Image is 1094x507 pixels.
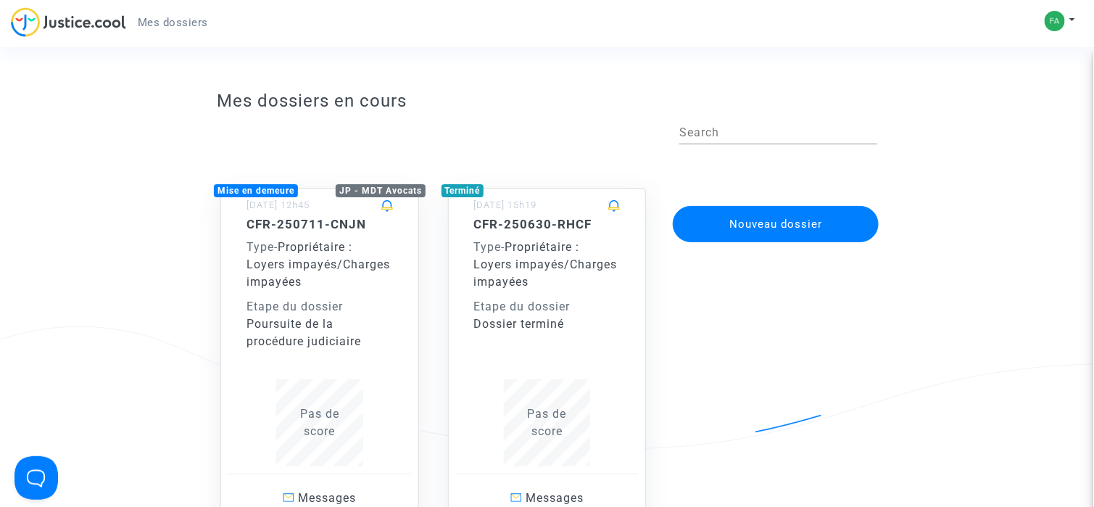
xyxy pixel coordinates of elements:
span: Messages [298,491,356,505]
div: Dossier terminé [474,316,621,333]
div: Mise en demeure [214,184,298,197]
img: jc-logo.svg [11,7,126,37]
button: Nouveau dossier [673,206,879,242]
iframe: Help Scout Beacon - Open [14,456,58,500]
div: Etape du dossier [474,298,621,316]
h5: CFR-250630-RHCF [474,217,621,231]
span: - [246,240,278,254]
a: Mes dossiers [126,12,220,33]
span: Type [246,240,274,254]
small: [DATE] 15h19 [474,199,537,210]
h3: Mes dossiers en cours [217,91,877,112]
img: c211c668aa3dc9cf54e08d1c3d4932c1 [1045,11,1065,31]
a: Nouveau dossier [671,197,880,210]
span: Type [474,240,502,254]
span: Mes dossiers [138,16,208,29]
span: Pas de score [300,407,339,438]
span: Propriétaire : Loyers impayés/Charges impayées [474,240,618,289]
div: Poursuite de la procédure judiciaire [246,316,393,350]
span: Pas de score [527,407,566,438]
div: Terminé [442,184,484,197]
div: JP - MDT Avocats [336,184,426,197]
div: Etape du dossier [246,298,393,316]
h5: CFR-250711-CNJN [246,217,393,231]
small: [DATE] 12h45 [246,199,310,210]
span: Propriétaire : Loyers impayés/Charges impayées [246,240,390,289]
span: - [474,240,505,254]
span: Messages [526,491,584,505]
